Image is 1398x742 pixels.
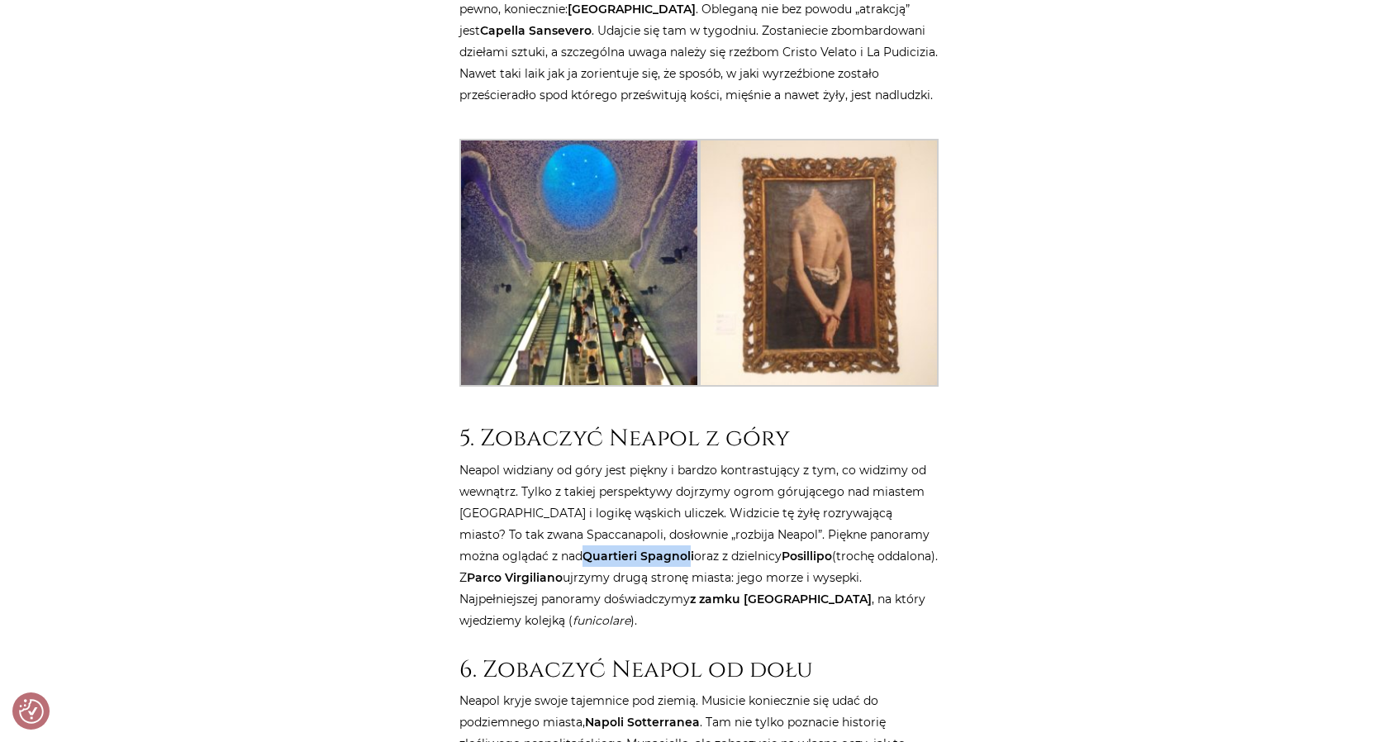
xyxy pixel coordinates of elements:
strong: Parco Virgiliano [467,570,563,585]
h2: 6. Zobaczyć Neapol od dołu [459,656,939,684]
p: Neapol widziany od góry jest piękny i bardzo kontrastujący z tym, co widzimy od wewnątrz. Tylko z... [459,459,939,631]
strong: [GEOGRAPHIC_DATA] [568,2,696,17]
h2: 5. Zobaczyć Neapol z góry [459,425,939,453]
strong: Posillipo [782,549,832,564]
img: Revisit consent button [19,699,44,724]
strong: Quartieri Spagnoli [582,549,694,564]
strong: Napoli Sotterranea [585,715,700,730]
strong: Capella Sansevero [480,23,592,38]
strong: z zamku [GEOGRAPHIC_DATA] [690,592,872,606]
button: Preferencje co do zgód [19,699,44,724]
em: funicolare [573,613,630,628]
